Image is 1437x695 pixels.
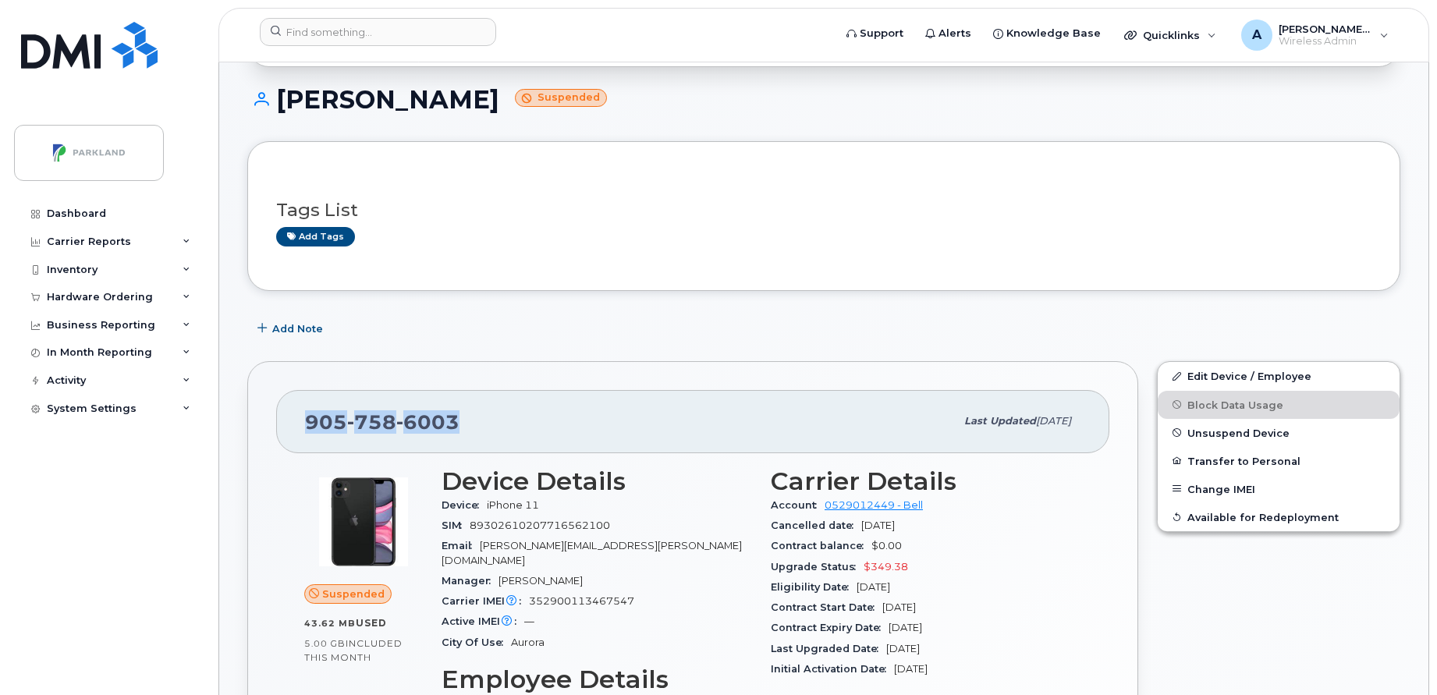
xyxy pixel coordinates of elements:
[771,643,886,654] span: Last Upgraded Date
[442,519,470,531] span: SIM
[487,499,539,511] span: iPhone 11
[771,601,882,613] span: Contract Start Date
[499,575,583,587] span: [PERSON_NAME]
[1158,475,1400,503] button: Change IMEI
[442,467,752,495] h3: Device Details
[1187,511,1339,523] span: Available for Redeployment
[305,410,459,434] span: 905
[825,499,923,511] a: 0529012449 - Bell
[882,601,916,613] span: [DATE]
[247,86,1400,113] h1: [PERSON_NAME]
[771,519,861,531] span: Cancelled date
[1279,35,1372,48] span: Wireless Admin
[524,615,534,627] span: —
[982,18,1112,49] a: Knowledge Base
[1230,20,1400,51] div: Abisheik.Thiyagarajan@parkland.ca
[396,410,459,434] span: 6003
[442,575,499,587] span: Manager
[1279,23,1372,35] span: [PERSON_NAME][EMAIL_ADDRESS][PERSON_NAME][DOMAIN_NAME]
[470,519,610,531] span: 89302610207716562100
[1158,362,1400,390] a: Edit Device / Employee
[861,519,895,531] span: [DATE]
[1036,415,1071,427] span: [DATE]
[771,581,857,593] span: Eligibility Date
[442,499,487,511] span: Device
[442,595,529,607] span: Carrier IMEI
[1113,20,1227,51] div: Quicklinks
[442,540,480,551] span: Email
[1158,419,1400,447] button: Unsuspend Device
[322,587,385,601] span: Suspended
[1158,447,1400,475] button: Transfer to Personal
[1143,29,1200,41] span: Quicklinks
[317,475,410,569] img: iPhone_11.jpg
[771,467,1081,495] h3: Carrier Details
[304,637,403,663] span: included this month
[857,581,890,593] span: [DATE]
[771,663,894,675] span: Initial Activation Date
[1158,391,1400,419] button: Block Data Usage
[1158,503,1400,531] button: Available for Redeployment
[515,89,607,107] small: Suspended
[442,665,752,693] h3: Employee Details
[260,18,496,46] input: Find something...
[864,561,908,573] span: $349.38
[304,618,356,629] span: 43.62 MB
[529,595,634,607] span: 352900113467547
[889,622,922,633] span: [DATE]
[442,615,524,627] span: Active IMEI
[1252,26,1261,44] span: A
[511,636,545,648] span: Aurora
[860,26,903,41] span: Support
[1187,427,1290,438] span: Unsuspend Device
[938,26,971,41] span: Alerts
[442,636,511,648] span: City Of Use
[356,617,387,629] span: used
[771,561,864,573] span: Upgrade Status
[894,663,928,675] span: [DATE]
[771,622,889,633] span: Contract Expiry Date
[964,415,1036,427] span: Last updated
[836,18,914,49] a: Support
[886,643,920,654] span: [DATE]
[272,321,323,336] span: Add Note
[1006,26,1101,41] span: Knowledge Base
[771,540,871,551] span: Contract balance
[247,314,336,342] button: Add Note
[347,410,396,434] span: 758
[442,540,742,566] span: [PERSON_NAME][EMAIL_ADDRESS][PERSON_NAME][DOMAIN_NAME]
[276,200,1371,220] h3: Tags List
[771,499,825,511] span: Account
[914,18,982,49] a: Alerts
[276,227,355,246] a: Add tags
[871,540,902,551] span: $0.00
[304,638,346,649] span: 5.00 GB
